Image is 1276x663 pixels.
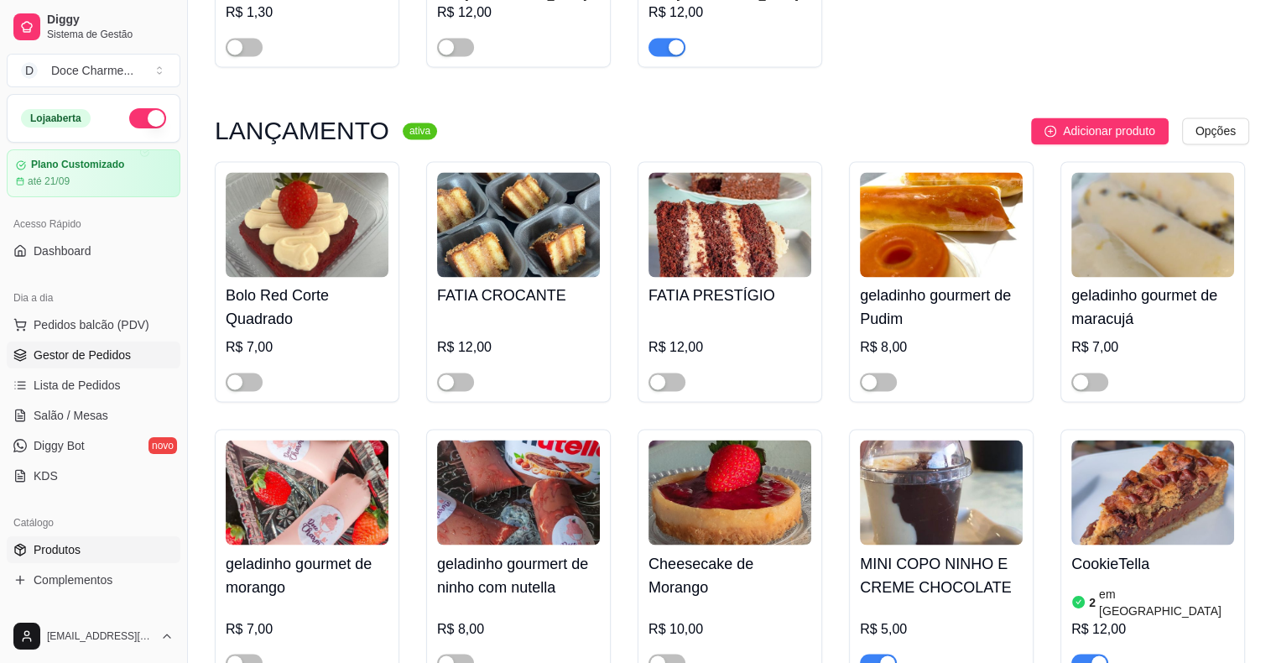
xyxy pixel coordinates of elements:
div: R$ 7,00 [226,337,388,358]
button: Adicionar produto [1031,117,1169,144]
img: product-image [860,172,1023,277]
img: product-image [648,172,811,277]
div: R$ 12,00 [648,3,811,23]
article: em [GEOGRAPHIC_DATA] [1099,585,1234,619]
button: Alterar Status [129,108,166,128]
div: R$ 7,00 [1071,337,1234,358]
a: KDS [7,462,180,489]
h4: Bolo Red Corte Quadrado [226,284,388,331]
h4: CookieTella [1071,551,1234,575]
h4: geladinho gourmert de ninho com nutella [437,551,600,598]
a: Dashboard [7,238,180,264]
a: Plano Customizadoaté 21/09 [7,149,180,197]
div: Catálogo [7,509,180,536]
div: Acesso Rápido [7,211,180,238]
div: R$ 5,00 [860,619,1023,639]
h4: geladinho gourmet de maracujá [1071,284,1234,331]
div: R$ 12,00 [437,3,600,23]
div: Dia a dia [7,285,180,311]
span: plus-circle [1044,125,1056,137]
a: Diggy Botnovo [7,432,180,459]
span: Opções [1195,122,1236,140]
a: Produtos [7,536,180,563]
img: product-image [1071,172,1234,277]
article: até 21/09 [28,175,70,188]
a: Lista de Pedidos [7,372,180,399]
div: R$ 12,00 [1071,619,1234,639]
div: Loja aberta [21,109,91,128]
img: product-image [226,172,388,277]
article: 2 [1089,593,1096,610]
button: Opções [1182,117,1249,144]
article: Plano Customizado [31,159,124,171]
h4: FATIA CROCANTE [437,284,600,307]
div: R$ 8,00 [860,337,1023,358]
button: [EMAIL_ADDRESS][DOMAIN_NAME] [7,616,180,656]
img: product-image [437,172,600,277]
h4: Cheesecake de Morango [648,551,811,598]
img: product-image [860,440,1023,545]
span: [EMAIL_ADDRESS][DOMAIN_NAME] [47,629,154,643]
span: Diggy Bot [34,437,85,454]
img: product-image [226,440,388,545]
span: Sistema de Gestão [47,28,174,41]
div: R$ 10,00 [648,619,811,639]
span: Lista de Pedidos [34,377,121,394]
sup: ativa [403,123,437,139]
button: Pedidos balcão (PDV) [7,311,180,338]
img: product-image [437,440,600,545]
span: Salão / Mesas [34,407,108,424]
div: R$ 12,00 [648,337,811,358]
h4: geladinho gourmert de Pudim [860,284,1023,331]
div: R$ 1,30 [226,3,388,23]
span: Complementos [34,572,112,588]
span: Produtos [34,541,81,558]
div: R$ 12,00 [437,337,600,358]
a: DiggySistema de Gestão [7,7,180,47]
a: Gestor de Pedidos [7,342,180,368]
div: Doce Charme ... [51,62,133,79]
a: Salão / Mesas [7,402,180,429]
div: R$ 8,00 [437,619,600,639]
span: Adicionar produto [1063,122,1155,140]
span: Pedidos balcão (PDV) [34,316,149,333]
button: Select a team [7,54,180,87]
span: KDS [34,467,58,484]
span: D [21,62,38,79]
h4: MINI COPO NINHO E CREME CHOCOLATE [860,551,1023,598]
span: Dashboard [34,243,91,259]
span: Diggy [47,13,174,28]
h4: FATIA PRESTÍGIO [648,284,811,307]
div: R$ 7,00 [226,619,388,639]
img: product-image [1071,440,1234,545]
h4: geladinho gourmet de morango [226,551,388,598]
span: Gestor de Pedidos [34,347,131,363]
h3: LANÇAMENTO [215,121,389,141]
img: product-image [648,440,811,545]
a: Complementos [7,566,180,593]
